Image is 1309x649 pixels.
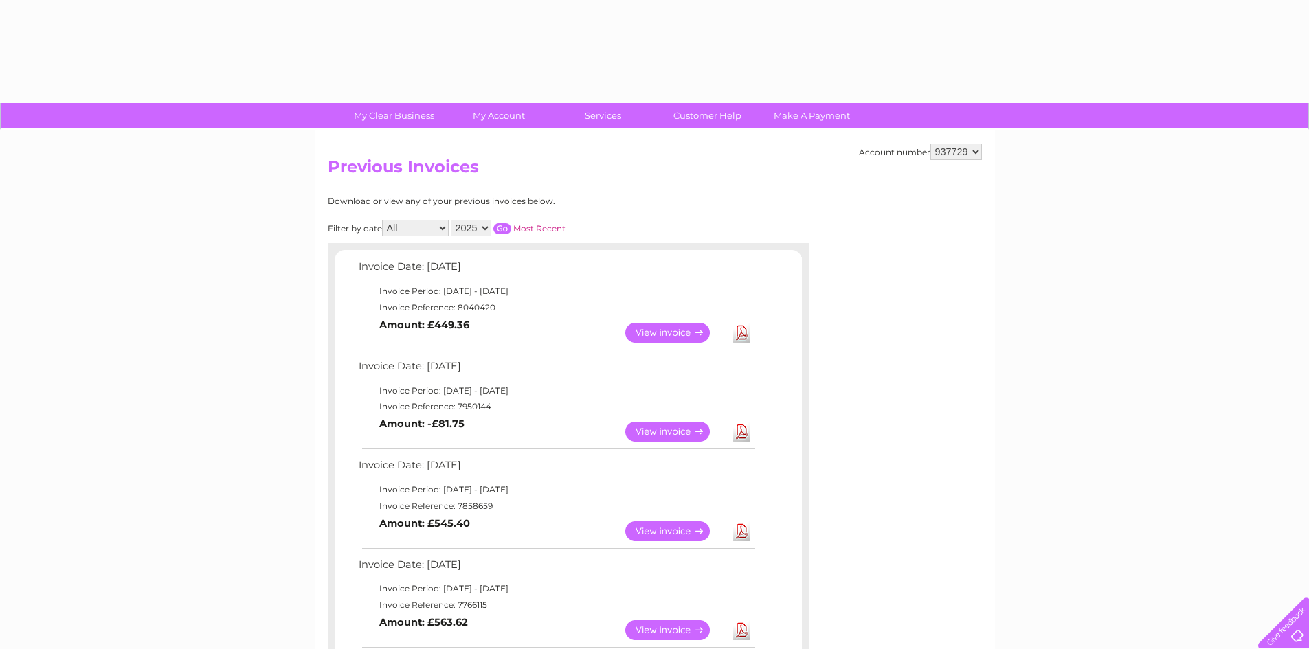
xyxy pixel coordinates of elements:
[442,103,555,128] a: My Account
[546,103,660,128] a: Services
[328,220,689,236] div: Filter by date
[355,258,757,283] td: Invoice Date: [DATE]
[355,299,757,316] td: Invoice Reference: 8040420
[379,517,470,530] b: Amount: £545.40
[733,521,750,541] a: Download
[355,580,757,597] td: Invoice Period: [DATE] - [DATE]
[355,597,757,613] td: Invoice Reference: 7766115
[379,319,469,331] b: Amount: £449.36
[328,157,982,183] h2: Previous Invoices
[625,323,726,343] a: View
[625,620,726,640] a: View
[355,398,757,415] td: Invoice Reference: 7950144
[625,521,726,541] a: View
[625,422,726,442] a: View
[355,498,757,514] td: Invoice Reference: 7858659
[733,323,750,343] a: Download
[328,196,689,206] div: Download or view any of your previous invoices below.
[755,103,869,128] a: Make A Payment
[651,103,764,128] a: Customer Help
[513,223,566,234] a: Most Recent
[379,418,465,430] b: Amount: -£81.75
[733,422,750,442] a: Download
[355,556,757,581] td: Invoice Date: [DATE]
[859,144,982,160] div: Account number
[355,456,757,481] td: Invoice Date: [DATE]
[355,481,757,498] td: Invoice Period: [DATE] - [DATE]
[355,283,757,299] td: Invoice Period: [DATE] - [DATE]
[733,620,750,640] a: Download
[379,616,468,628] b: Amount: £563.62
[355,383,757,399] td: Invoice Period: [DATE] - [DATE]
[337,103,451,128] a: My Clear Business
[355,357,757,383] td: Invoice Date: [DATE]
